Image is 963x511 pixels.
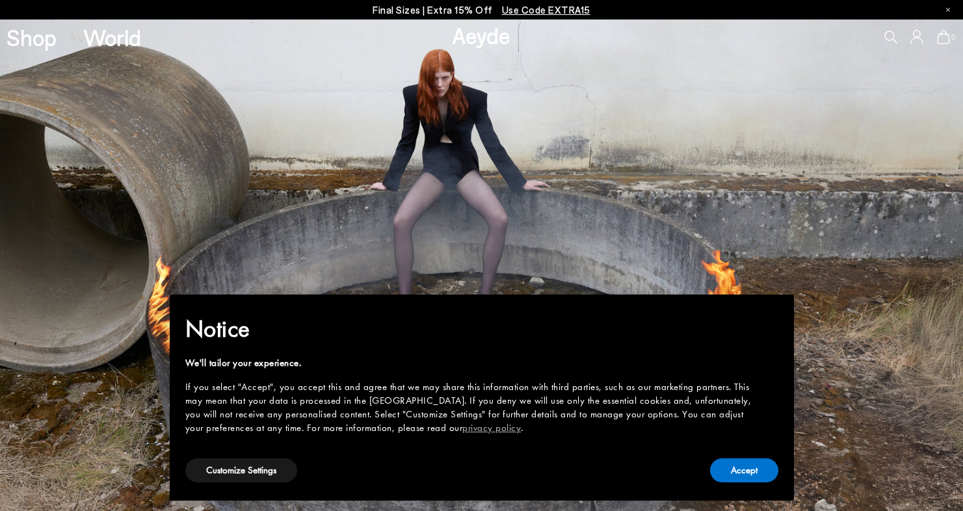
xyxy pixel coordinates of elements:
h2: Notice [185,312,758,346]
span: × [769,304,777,324]
span: 0 [950,34,956,41]
button: Close this notice [758,298,789,330]
span: Navigate to /collections/ss25-final-sizes [502,4,590,16]
a: Shop [7,26,57,49]
div: We'll tailor your experience. [185,356,758,370]
div: If you select "Accept", you accept this and agree that we may share this information with third p... [185,380,758,435]
a: World [83,26,141,49]
button: Accept [710,458,778,482]
p: Final Sizes | Extra 15% Off [373,2,590,18]
a: 0 [937,30,950,44]
a: privacy policy [462,421,521,434]
button: Customize Settings [185,458,297,482]
a: Aeyde [452,21,510,49]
